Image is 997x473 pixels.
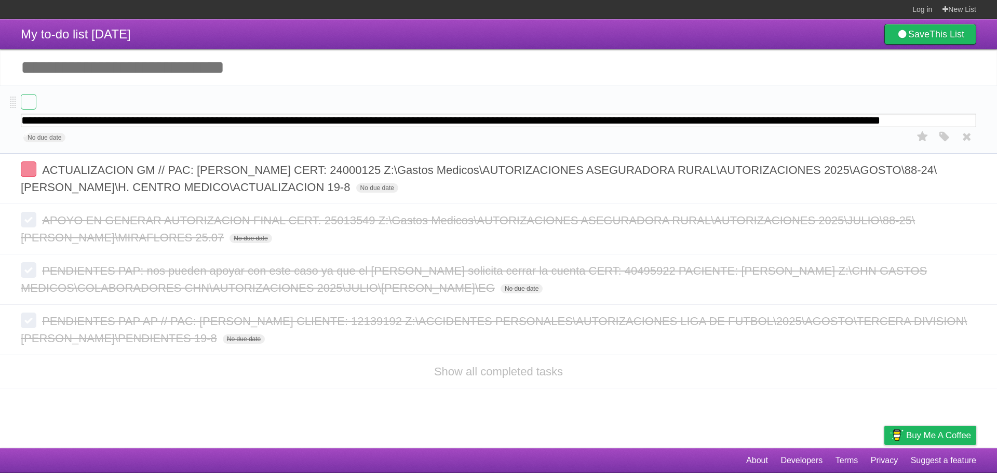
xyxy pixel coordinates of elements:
a: SaveThis List [884,24,976,45]
span: Buy me a coffee [906,426,971,444]
label: Star task [913,128,933,145]
a: Privacy [871,451,898,470]
span: ACTUALIZACION GM // PAC: [PERSON_NAME] CERT: 24000125 Z:\Gastos Medicos\AUTORIZACIONES ASEGURADOR... [21,164,937,194]
label: Done [21,94,36,110]
a: Buy me a coffee [884,426,976,445]
span: No due date [356,183,398,193]
b: This List [929,29,964,39]
span: No due date [23,133,65,142]
span: PENDIENTES PAP AP // PAC: [PERSON_NAME] CLIENTE: 12139192 Z:\ACCIDENTES PERSONALES\AUTORIZACIONES... [21,315,967,345]
label: Done [21,161,36,177]
a: Developers [780,451,823,470]
a: Suggest a feature [911,451,976,470]
span: APOYO EN GENERAR AUTORIZACION FINAL CERT. 25013549 Z:\Gastos Medicos\AUTORIZACIONES ASEGURADORA R... [21,214,915,244]
span: No due date [223,334,265,344]
label: Done [21,262,36,278]
a: About [746,451,768,470]
span: My to-do list [DATE] [21,27,131,41]
label: Done [21,212,36,227]
label: Done [21,313,36,328]
a: Show all completed tasks [434,365,563,378]
span: No due date [501,284,543,293]
span: No due date [230,234,272,243]
img: Buy me a coffee [890,426,904,444]
span: PENDIENTES PAP: nos pueden apoyar con este caso ya que el [PERSON_NAME] solicita cerrar la cuenta... [21,264,927,294]
a: Terms [836,451,858,470]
